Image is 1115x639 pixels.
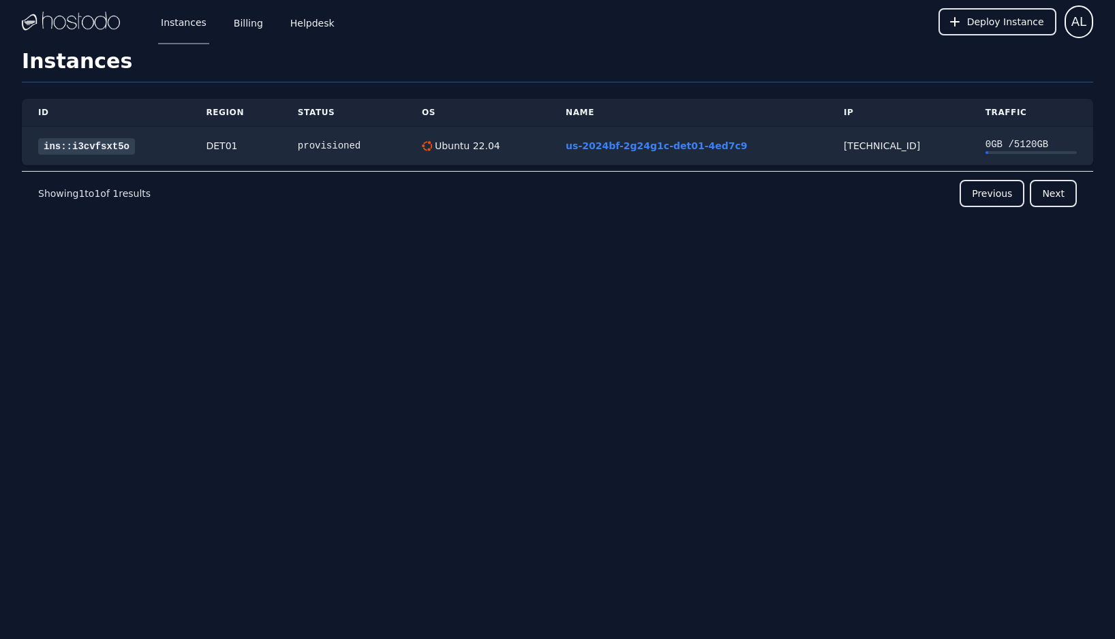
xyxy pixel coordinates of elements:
span: AL [1071,12,1086,31]
div: Ubuntu 22.04 [432,139,500,153]
span: 1 [78,188,85,199]
th: Name [549,99,827,127]
th: Status [281,99,406,127]
nav: Pagination [22,171,1093,215]
a: us-2024bf-2g24g1c-det01-4ed7c9 [566,140,747,151]
span: 1 [94,188,100,199]
button: User menu [1065,5,1093,38]
button: Next [1030,180,1077,207]
div: provisioned [298,139,389,153]
th: IP [827,99,969,127]
p: Showing to of results [38,187,151,200]
th: Region [189,99,281,127]
button: Deploy Instance [938,8,1056,35]
div: DET01 [206,139,264,153]
a: ins::i3cvfsxt5o [38,138,135,155]
th: OS [406,99,549,127]
th: ID [22,99,189,127]
span: 1 [112,188,119,199]
div: [TECHNICAL_ID] [844,139,953,153]
th: Traffic [969,99,1093,127]
span: Deploy Instance [967,15,1044,29]
h1: Instances [22,49,1093,82]
img: Logo [22,12,120,32]
button: Previous [960,180,1024,207]
div: 0 GB / 5120 GB [986,138,1077,151]
img: Ubuntu 22.04 [422,141,432,151]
